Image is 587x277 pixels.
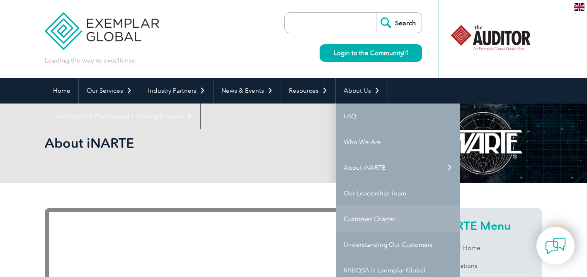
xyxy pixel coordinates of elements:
[336,232,460,258] a: Understanding Our Customers
[336,155,460,181] a: About iNARTE
[336,129,460,155] a: Who We Are
[45,78,78,104] a: Home
[435,257,530,275] a: Certifications
[336,78,388,104] a: About Us
[281,78,335,104] a: Resources
[336,206,460,232] a: Customer Charter
[376,13,422,33] input: Search
[45,137,393,150] h2: About iNARTE
[403,51,408,55] img: open_square.png
[545,236,566,256] img: contact-chat.png
[435,219,530,232] h2: iNARTE Menu
[79,78,140,104] a: Our Services
[336,104,460,129] a: FAQ
[45,104,200,129] a: Find Certified Professional / Training Provider
[45,56,136,65] p: Leading the way to excellence
[213,78,281,104] a: News & Events
[336,181,460,206] a: Our Leadership Team
[140,78,213,104] a: Industry Partners
[435,239,530,257] a: iNARTE Home
[320,44,422,62] a: Login to the Community
[574,3,585,11] img: en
